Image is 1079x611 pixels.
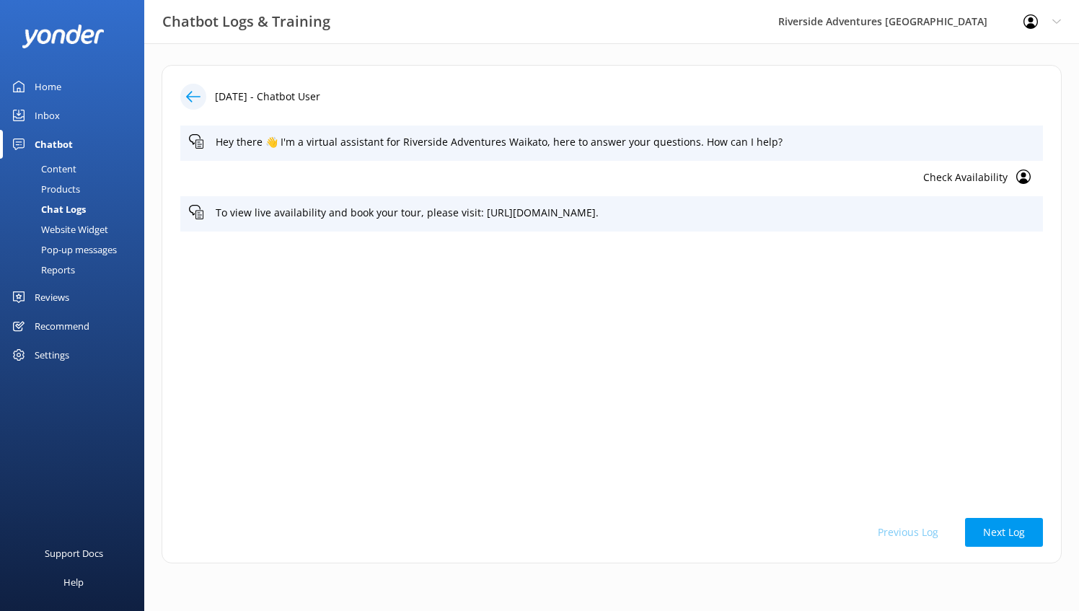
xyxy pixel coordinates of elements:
a: Reports [9,260,144,280]
p: To view live availability and book your tour, please visit: [URL][DOMAIN_NAME]. [216,205,1034,221]
button: Next Log [965,518,1043,547]
div: Chatbot [35,130,73,159]
p: Hey there 👋 I'm a virtual assistant for Riverside Adventures Waikato, here to answer your questio... [216,134,1034,150]
h3: Chatbot Logs & Training [162,10,330,33]
div: Reviews [35,283,69,312]
div: Settings [35,340,69,369]
div: Chat Logs [9,199,86,219]
div: Support Docs [45,539,103,568]
div: Inbox [35,101,60,130]
div: Home [35,72,61,101]
a: Website Widget [9,219,144,239]
div: Help [63,568,84,597]
div: Pop-up messages [9,239,117,260]
a: Chat Logs [9,199,144,219]
a: Pop-up messages [9,239,144,260]
img: yonder-white-logo.png [22,25,105,48]
div: Content [9,159,76,179]
div: Website Widget [9,219,108,239]
p: Check Availability [189,170,1008,185]
div: Recommend [35,312,89,340]
p: [DATE] - Chatbot User [215,89,320,105]
a: Content [9,159,144,179]
div: Products [9,179,80,199]
div: Reports [9,260,75,280]
a: Products [9,179,144,199]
